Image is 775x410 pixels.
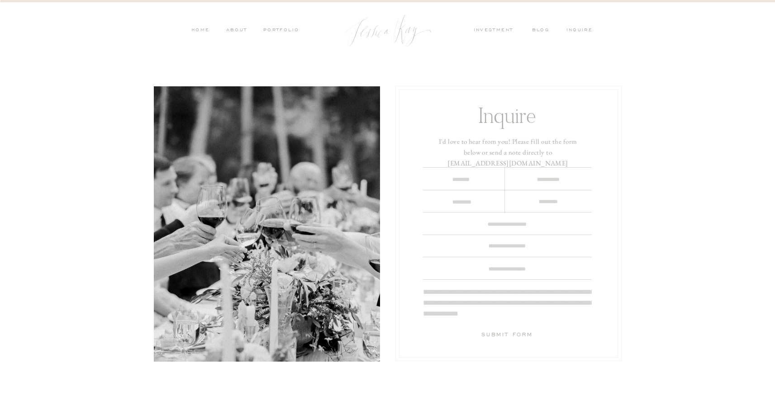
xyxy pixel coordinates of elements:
a: blog [532,27,556,35]
a: inquire [566,27,597,35]
a: HOME [191,27,210,35]
a: ABOUT [224,27,247,35]
h1: Inquire [433,103,582,126]
a: Submit Form [464,331,551,345]
a: PORTFOLIO [262,27,300,35]
a: investment [474,27,518,35]
h3: I'd love to hear from you! Please fill out the form below or send a note directly to [EMAIL_ADDRE... [433,136,584,163]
